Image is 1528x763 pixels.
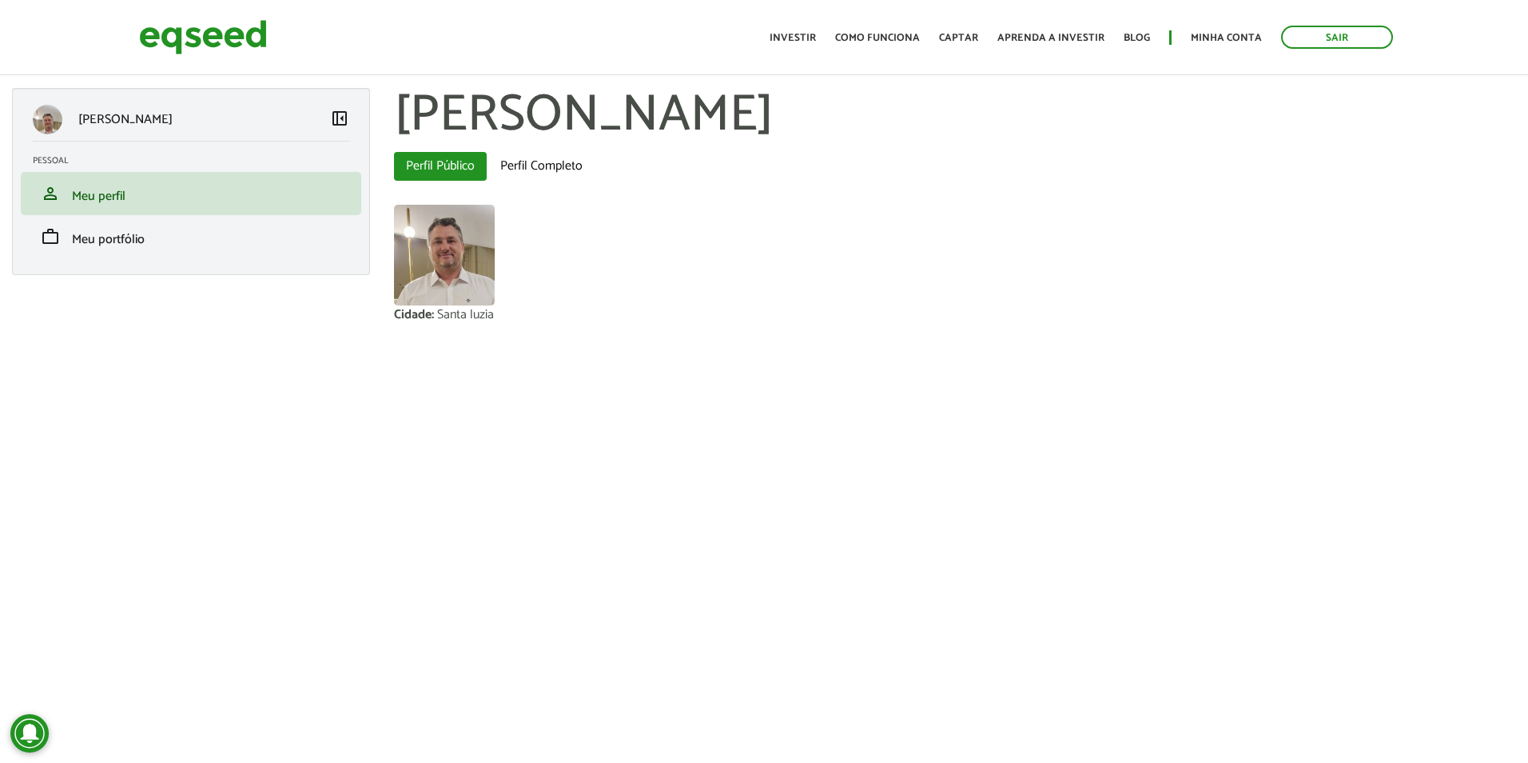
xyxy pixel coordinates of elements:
a: Perfil Completo [488,152,595,181]
div: Cidade [394,309,437,322]
a: personMeu perfil [33,184,349,203]
span: work [41,227,60,246]
a: Minha conta [1191,33,1262,43]
span: Meu perfil [72,186,125,207]
h2: Pessoal [33,156,361,166]
p: [PERSON_NAME] [78,112,173,127]
a: Como funciona [835,33,920,43]
span: Meu portfólio [72,229,145,250]
li: Meu portfólio [21,215,361,258]
a: Sair [1281,26,1393,49]
a: Aprenda a investir [997,33,1104,43]
span: person [41,184,60,203]
a: Perfil Público [394,152,487,181]
img: EqSeed [139,16,267,58]
a: Colapsar menu [330,109,349,131]
a: workMeu portfólio [33,227,349,246]
span: left_panel_close [330,109,349,128]
a: Captar [939,33,978,43]
a: Investir [770,33,816,43]
div: Santa luzia [437,309,494,322]
a: Blog [1124,33,1150,43]
a: Ver perfil do usuário. [394,205,495,306]
img: Foto de Adriano gean Micheluzzi [394,205,495,306]
h1: [PERSON_NAME] [394,88,1516,144]
span: : [432,304,434,326]
li: Meu perfil [21,172,361,215]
